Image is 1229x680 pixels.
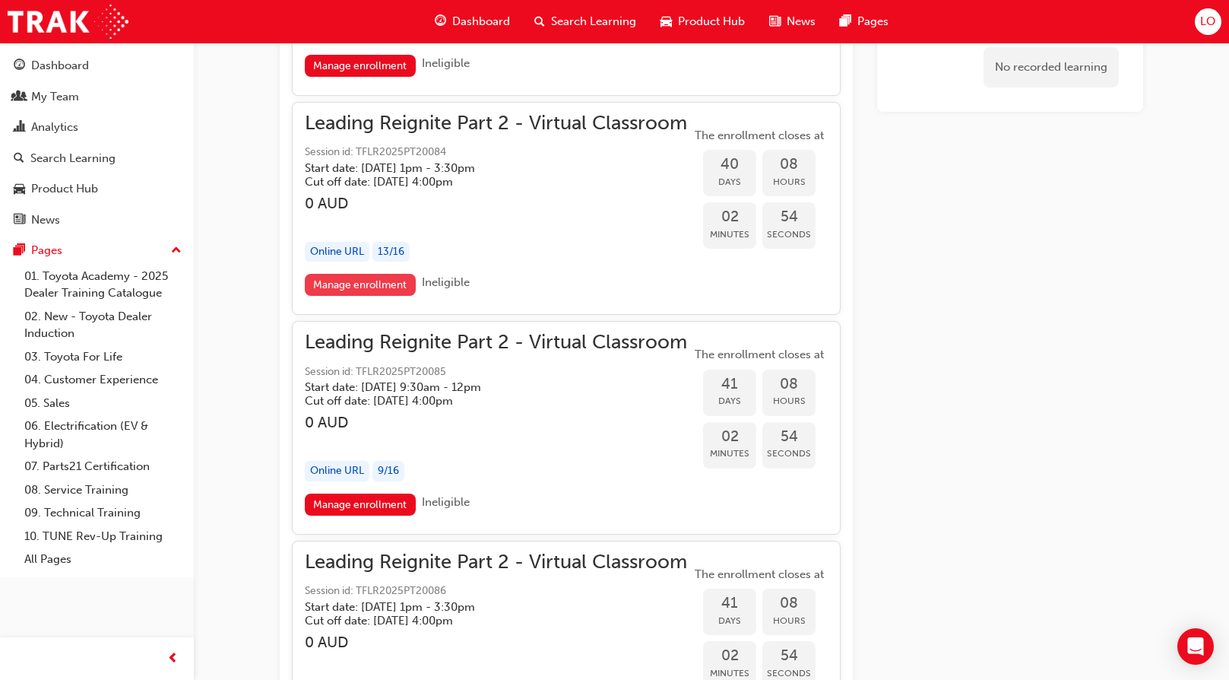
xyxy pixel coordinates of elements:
span: Minutes [703,226,756,243]
span: Ineligible [422,56,470,70]
h3: 0 AUD [305,634,687,651]
span: people-icon [14,91,25,104]
span: Hours [762,392,816,410]
div: Analytics [31,119,78,136]
span: 08 [762,156,816,173]
span: Seconds [762,445,816,462]
span: guage-icon [14,59,25,73]
span: The enrollment closes at [691,127,828,145]
span: News [787,13,816,30]
h5: Cut off date: [DATE] 4:00pm [305,394,663,408]
span: news-icon [769,12,781,31]
h5: Cut off date: [DATE] 4:00pm [305,614,663,628]
div: 13 / 16 [372,242,410,262]
span: Session id: TFLR2025PT20084 [305,144,687,161]
a: Product Hub [6,175,188,203]
span: Hours [762,612,816,630]
span: Product Hub [678,13,745,30]
a: 03. Toyota For Life [18,345,188,369]
a: 09. Technical Training [18,501,188,525]
img: Trak [8,5,128,39]
span: Days [703,173,756,191]
span: 41 [703,595,756,612]
span: 02 [703,208,756,226]
span: up-icon [171,241,182,261]
button: Pages [6,237,188,265]
span: guage-icon [435,12,446,31]
span: 08 [762,376,816,393]
div: 9 / 16 [372,461,404,481]
div: Online URL [305,461,369,481]
a: 10. TUNE Rev-Up Training [18,525,188,548]
div: Product Hub [31,180,98,198]
span: The enrollment closes at [691,566,828,583]
a: Dashboard [6,52,188,80]
a: 05. Sales [18,392,188,415]
a: 07. Parts21 Certification [18,455,188,478]
div: Pages [31,242,62,259]
span: 02 [703,647,756,665]
span: chart-icon [14,121,25,135]
span: LO [1200,13,1215,30]
a: news-iconNews [757,6,828,37]
span: Ineligible [422,495,470,509]
h3: 0 AUD [305,195,687,212]
span: Session id: TFLR2025PT20086 [305,583,687,600]
span: 41 [703,376,756,393]
span: Leading Reignite Part 2 - Virtual Classroom [305,554,687,571]
a: 06. Electrification (EV & Hybrid) [18,415,188,455]
span: news-icon [14,214,25,227]
span: prev-icon [167,650,179,669]
div: My Team [31,88,79,106]
span: search-icon [14,152,24,166]
span: The enrollment closes at [691,346,828,364]
span: 54 [762,647,816,665]
a: Analytics [6,113,188,141]
span: 40 [703,156,756,173]
span: 54 [762,208,816,226]
div: Open Intercom Messenger [1177,628,1214,665]
span: Session id: TFLR2025PT20085 [305,364,687,381]
span: pages-icon [14,244,25,258]
button: Leading Reignite Part 2 - Virtual ClassroomSession id: TFLR2025PT20085Start date: [DATE] 9:30am -... [305,334,828,521]
span: Leading Reignite Part 2 - Virtual Classroom [305,115,687,132]
a: search-iconSearch Learning [522,6,648,37]
span: 08 [762,595,816,612]
a: 08. Service Training [18,478,188,502]
a: All Pages [18,548,188,571]
a: 04. Customer Experience [18,368,188,392]
span: car-icon [14,183,25,196]
span: Search Learning [551,13,636,30]
a: car-iconProduct Hub [648,6,757,37]
a: 02. New - Toyota Dealer Induction [18,305,188,345]
a: News [6,206,188,234]
button: DashboardMy TeamAnalyticsSearch LearningProduct HubNews [6,49,188,237]
a: guage-iconDashboard [423,6,522,37]
span: 54 [762,428,816,446]
span: 02 [703,428,756,446]
h5: Start date: [DATE] 1pm - 3:30pm [305,600,663,614]
button: LO [1195,8,1221,35]
a: My Team [6,83,188,111]
div: Online URL [305,242,369,262]
a: Manage enrollment [305,494,416,516]
span: Days [703,392,756,410]
h3: 0 AUD [305,414,687,431]
span: Hours [762,173,816,191]
div: No recorded learning [984,47,1119,87]
div: News [31,211,60,229]
a: 01. Toyota Academy - 2025 Dealer Training Catalogue [18,265,188,305]
span: Ineligible [422,275,470,289]
span: car-icon [660,12,672,31]
span: search-icon [534,12,545,31]
h5: Start date: [DATE] 9:30am - 12pm [305,380,663,394]
div: Search Learning [30,150,116,167]
span: Leading Reignite Part 2 - Virtual Classroom [305,334,687,351]
a: Search Learning [6,145,188,173]
span: Days [703,612,756,630]
span: Minutes [703,445,756,462]
h5: Start date: [DATE] 1pm - 3:30pm [305,161,663,175]
span: Dashboard [452,13,510,30]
